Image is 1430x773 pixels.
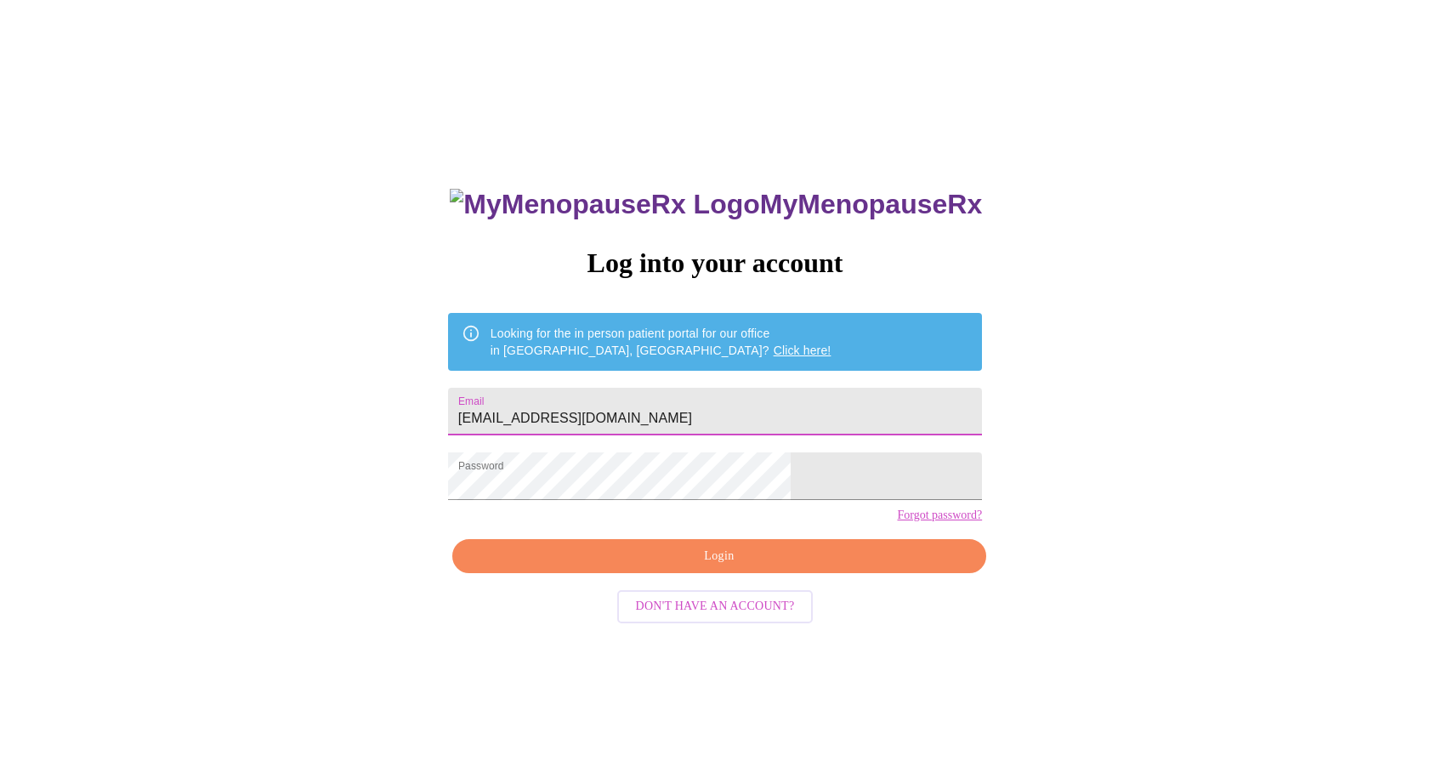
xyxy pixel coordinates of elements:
button: Login [452,539,986,574]
a: Click here! [774,344,831,357]
img: MyMenopauseRx Logo [450,189,759,220]
button: Don't have an account? [617,590,814,623]
a: Forgot password? [897,509,982,522]
a: Don't have an account? [613,598,818,612]
span: Don't have an account? [636,596,795,617]
h3: Log into your account [448,247,982,279]
h3: MyMenopauseRx [450,189,982,220]
div: Looking for the in person patient portal for our office in [GEOGRAPHIC_DATA], [GEOGRAPHIC_DATA]? [491,318,831,366]
span: Login [472,546,967,567]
